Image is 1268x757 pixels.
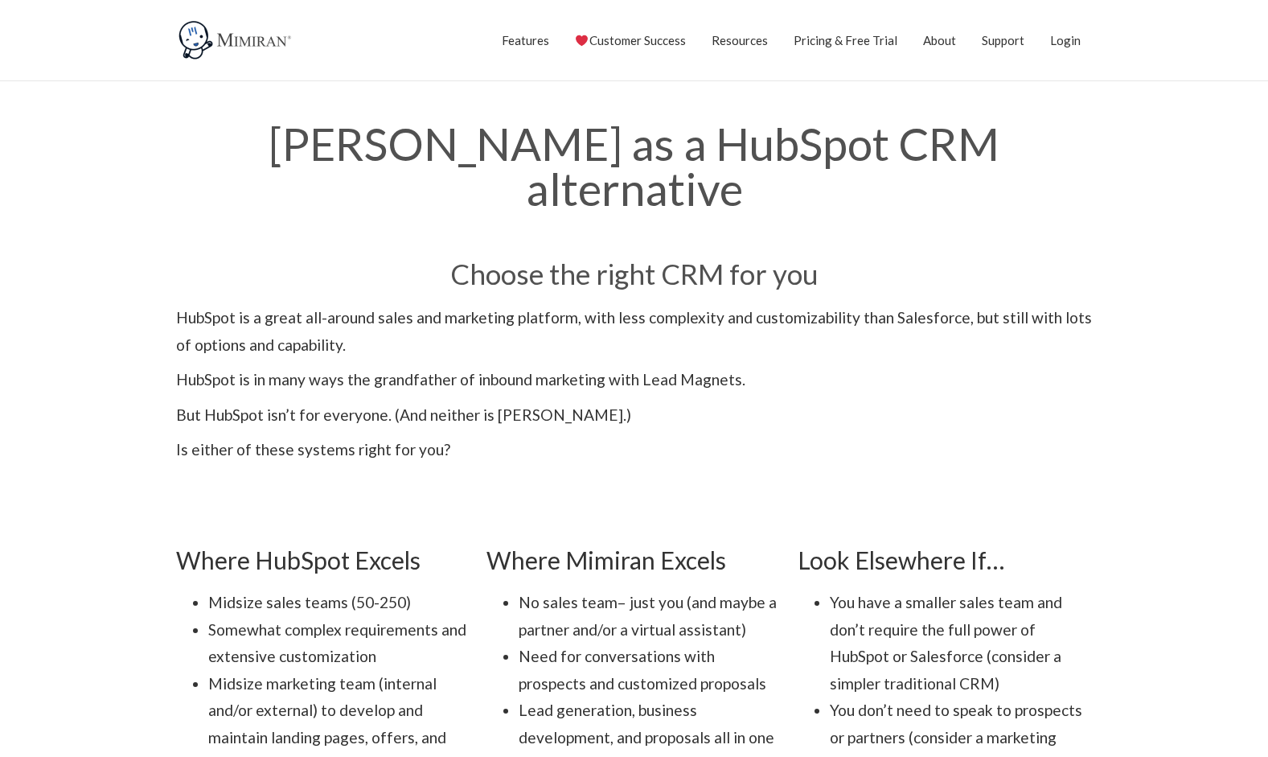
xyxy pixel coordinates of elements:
h3: Where Mimiran Excels [486,539,782,582]
a: Customer Success [575,20,685,60]
a: Resources [712,20,768,60]
li: Midsize sales teams (50-250) [208,589,471,616]
p: But HubSpot isn’t for everyone. (And neither is [PERSON_NAME].) [176,401,1093,429]
p: HubSpot is in many ways the grandfather of inbound marketing with Lead Magnets. [176,366,1093,393]
h3: Look Elsewhere If… [798,539,1093,582]
a: About [923,20,956,60]
li: Somewhat complex requirements and extensive customization [208,616,471,670]
img: Mimiran CRM [176,20,297,60]
li: Need for conversations with prospects and customized proposals [519,643,782,697]
a: Features [502,20,549,60]
p: Is either of these systems right for you? [176,436,1093,463]
p: HubSpot is a great all-around sales and marketing platform, with less complexity and customizabil... [176,304,1093,358]
li: You have a smaller sales team and don’t require the full power of HubSpot or Salesforce (consider... [830,589,1093,697]
h1: [PERSON_NAME] as a HubSpot CRM alternative [208,121,1061,212]
li: No sales team– just you (and maybe a partner and/or a virtual assistant) [519,589,782,643]
a: Pricing & Free Trial [794,20,897,60]
h3: Where HubSpot Excels [176,539,471,582]
a: Login [1050,20,1081,60]
a: Support [982,20,1024,60]
h2: Choose the right CRM for you [176,260,1093,288]
img: ❤️ [576,35,588,47]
